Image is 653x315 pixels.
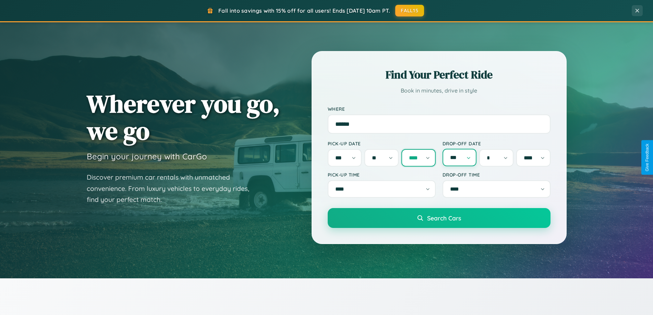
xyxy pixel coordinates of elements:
span: Fall into savings with 15% off for all users! Ends [DATE] 10am PT. [218,7,390,14]
div: Give Feedback [645,144,650,171]
h3: Begin your journey with CarGo [87,151,207,161]
button: FALL15 [395,5,424,16]
h1: Wherever you go, we go [87,90,280,144]
label: Drop-off Date [443,141,551,146]
label: Pick-up Time [328,172,436,178]
label: Where [328,106,551,112]
button: Search Cars [328,208,551,228]
p: Book in minutes, drive in style [328,86,551,96]
label: Drop-off Time [443,172,551,178]
span: Search Cars [427,214,461,222]
h2: Find Your Perfect Ride [328,67,551,82]
p: Discover premium car rentals with unmatched convenience. From luxury vehicles to everyday rides, ... [87,172,258,205]
label: Pick-up Date [328,141,436,146]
